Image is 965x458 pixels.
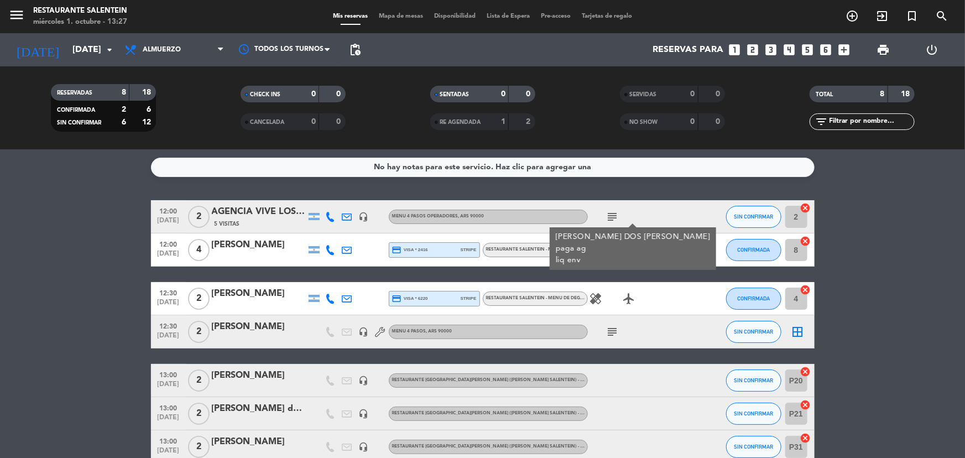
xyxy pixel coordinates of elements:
div: [PERSON_NAME] [212,368,306,383]
i: airplanemode_active [623,292,636,305]
span: RESTAURANTE SALENTEIN - Menu de Degustación 7 pasos [486,247,624,252]
i: credit_card [392,245,402,255]
span: RESTAURANTE [GEOGRAPHIC_DATA][PERSON_NAME] ([PERSON_NAME] Salentein) - Menú de Pasos [392,411,645,415]
i: cancel [800,284,811,295]
div: AGENCIA VIVE LOS ANDES [212,205,306,219]
span: 12:00 [155,204,182,217]
span: RESTAURANTE [GEOGRAPHIC_DATA][PERSON_NAME] ([PERSON_NAME] Salentein) - Menú de Pasos [392,444,645,449]
i: arrow_drop_down [103,43,116,56]
strong: 6 [122,118,126,126]
span: Disponibilidad [429,13,481,19]
i: looks_one [727,43,742,57]
strong: 0 [336,118,343,126]
span: Menu 4 pasos [392,329,452,334]
button: CONFIRMADA [726,239,781,261]
strong: 12 [142,118,153,126]
span: SIN CONFIRMAR [734,329,773,335]
div: [PERSON_NAME] [212,238,306,252]
span: 12:30 [155,319,182,332]
i: [DATE] [8,38,67,62]
span: 13:00 [155,401,182,414]
span: SENTADAS [440,92,470,97]
span: [DATE] [155,414,182,426]
span: 4 [188,239,210,261]
span: Mapa de mesas [373,13,429,19]
i: headset_mic [359,442,369,452]
span: RESTAURANTE [GEOGRAPHIC_DATA][PERSON_NAME] ([PERSON_NAME] Salentein) - Menú de Pasos [392,378,645,382]
span: 2 [188,288,210,310]
span: Almuerzo [143,46,181,54]
span: 2 [188,206,210,228]
i: search [935,9,948,23]
span: SIN CONFIRMAR [58,120,102,126]
i: headset_mic [359,376,369,386]
i: headset_mic [359,409,369,419]
div: [PERSON_NAME] da [PERSON_NAME] [212,402,306,416]
div: LOG OUT [908,33,957,66]
span: 5 Visitas [215,220,240,228]
i: looks_5 [800,43,815,57]
span: CANCELADA [251,119,285,125]
strong: 0 [336,90,343,98]
i: add_box [837,43,851,57]
span: Mis reservas [327,13,373,19]
span: , ARS 90000 [458,214,484,218]
span: CONFIRMADA [58,107,96,113]
span: Reservas para [653,45,723,55]
span: RESTAURANTE SALENTEIN - Menu de Degustación 7 pasos [486,296,624,300]
i: credit_card [392,294,402,304]
span: [DATE] [155,299,182,311]
i: border_all [791,325,805,339]
span: 2 [188,403,210,425]
span: [DATE] [155,381,182,393]
span: Menu 4 pasos operadores [392,214,484,218]
button: CONFIRMADA [726,288,781,310]
span: stripe [461,295,477,302]
i: cancel [800,433,811,444]
i: looks_3 [764,43,778,57]
span: SIN CONFIRMAR [734,214,773,220]
span: CONFIRMADA [737,247,770,253]
div: [PERSON_NAME] [212,320,306,334]
strong: 8 [880,90,885,98]
i: healing [590,292,603,305]
span: RE AGENDADA [440,119,481,125]
i: add_circle_outline [846,9,859,23]
i: looks_6 [818,43,833,57]
i: headset_mic [359,212,369,222]
span: [DATE] [155,250,182,263]
button: SIN CONFIRMAR [726,206,781,228]
i: menu [8,7,25,23]
span: , ARS 90000 [426,329,452,334]
span: NO SHOW [630,119,658,125]
i: looks_two [745,43,760,57]
div: No hay notas para este servicio. Haz clic para agregar una [374,161,591,174]
button: menu [8,7,25,27]
span: 2 [188,436,210,458]
span: visa * 2416 [392,245,428,255]
span: [DATE] [155,217,182,230]
strong: 2 [526,118,533,126]
span: Pre-acceso [535,13,576,19]
strong: 0 [311,90,316,98]
span: stripe [461,246,477,253]
i: exit_to_app [875,9,889,23]
span: pending_actions [348,43,362,56]
strong: 1 [501,118,505,126]
i: cancel [800,399,811,410]
i: power_settings_new [926,43,939,56]
span: print [877,43,890,56]
span: CHECK INS [251,92,281,97]
button: SIN CONFIRMAR [726,321,781,343]
button: SIN CONFIRMAR [726,436,781,458]
i: headset_mic [359,327,369,337]
div: [PERSON_NAME] DOS [PERSON_NAME] paga ag liq env [555,231,710,266]
i: cancel [800,366,811,377]
span: SIN CONFIRMAR [734,377,773,383]
strong: 0 [716,118,722,126]
button: SIN CONFIRMAR [726,369,781,392]
strong: 0 [691,90,695,98]
span: 2 [188,369,210,392]
span: 2 [188,321,210,343]
span: Tarjetas de regalo [576,13,638,19]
